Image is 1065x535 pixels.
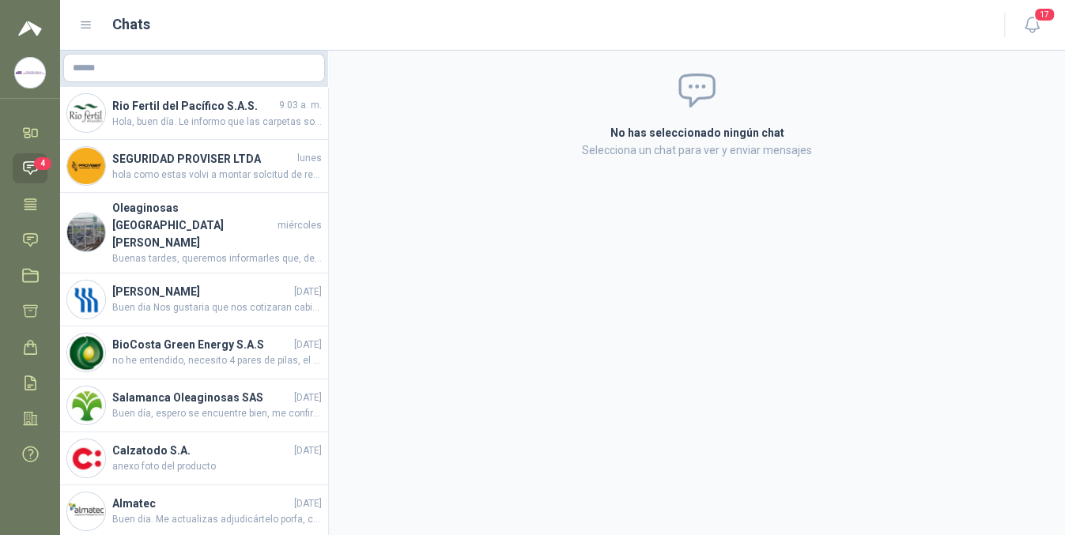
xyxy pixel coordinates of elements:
[67,333,105,371] img: Company Logo
[67,94,105,132] img: Company Logo
[112,353,322,368] span: no he entendido, necesito 4 pares de pilas, el par me cuesta 31.280+ iva ?
[13,153,47,183] a: 4
[1018,11,1046,40] button: 17
[421,141,973,159] p: Selecciona un chat para ver y enviar mensajes
[60,326,328,379] a: Company LogoBioCosta Green Energy S.A.S[DATE]no he entendido, necesito 4 pares de pilas, el par m...
[112,406,322,421] span: Buen día, espero se encuentre bien, me confirma por favor la fecha de entrega
[112,512,322,527] span: Buen dia. Me actualizas adjudicártelo porfa, con el mismo precio que estaba
[112,13,150,36] h1: Chats
[1033,7,1056,22] span: 17
[112,168,322,183] span: hola como estas volvi a montar solcitud de recotizacion por la monyas de nuevo para el papel de m...
[112,150,294,168] h4: SEGURIDAD PROVISER LTDA
[67,281,105,318] img: Company Logo
[18,19,42,38] img: Logo peakr
[421,124,973,141] h2: No has seleccionado ningún chat
[294,443,322,458] span: [DATE]
[112,300,322,315] span: Buen dia Nos gustaria que nos cotizaran cabinas de sonido un poco mas grandes, microfono inalambr...
[112,442,291,459] h4: Calzatodo S.A.
[112,97,276,115] h4: Rio Fertil del Pacífico S.A.S.
[112,199,274,251] h4: Oleaginosas [GEOGRAPHIC_DATA][PERSON_NAME]
[112,459,322,474] span: anexo foto del producto
[67,213,105,251] img: Company Logo
[112,251,322,266] span: Buenas tardes, queremos informarles que, debido a un error de digitación, se realizó una solicitu...
[294,284,322,300] span: [DATE]
[294,496,322,511] span: [DATE]
[112,389,291,406] h4: Salamanca Oleaginosas SAS
[67,147,105,185] img: Company Logo
[60,432,328,485] a: Company LogoCalzatodo S.A.[DATE]anexo foto del producto
[279,98,322,113] span: 9:03 a. m.
[60,379,328,432] a: Company LogoSalamanca Oleaginosas SAS[DATE]Buen día, espero se encuentre bien, me confirma por fa...
[60,140,328,193] a: Company LogoSEGURIDAD PROVISER LTDAluneshola como estas volvi a montar solcitud de recotizacion p...
[297,151,322,166] span: lunes
[112,283,291,300] h4: [PERSON_NAME]
[60,273,328,326] a: Company Logo[PERSON_NAME][DATE]Buen dia Nos gustaria que nos cotizaran cabinas de sonido un poco ...
[112,495,291,512] h4: Almatec
[278,218,322,233] span: miércoles
[15,58,45,88] img: Company Logo
[294,337,322,352] span: [DATE]
[67,386,105,424] img: Company Logo
[112,115,322,130] span: Hola, buen día. Le informo que las carpetas son plásticas, tanto las de tamaño oficio como las ta...
[112,336,291,353] h4: BioCosta Green Energy S.A.S
[67,492,105,530] img: Company Logo
[67,439,105,477] img: Company Logo
[60,87,328,140] a: Company LogoRio Fertil del Pacífico S.A.S.9:03 a. m.Hola, buen día. Le informo que las carpetas s...
[294,390,322,405] span: [DATE]
[60,193,328,273] a: Company LogoOleaginosas [GEOGRAPHIC_DATA][PERSON_NAME]miércolesBuenas tardes, queremos informarle...
[34,157,51,170] span: 4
